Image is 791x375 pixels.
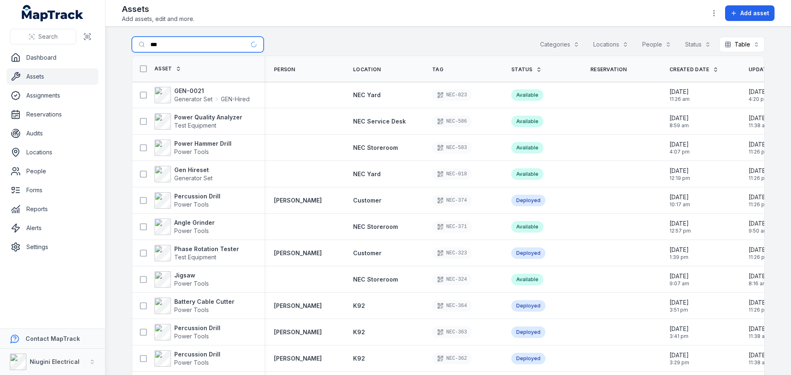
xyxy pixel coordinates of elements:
div: Deployed [511,195,545,206]
span: [DATE] [749,114,769,122]
a: Assets [7,68,98,85]
a: Percussion DrillPower Tools [154,324,220,340]
time: 8/4/2025, 8:16:45 AM [749,272,768,287]
a: Customer [353,196,381,205]
a: Assignments [7,87,98,104]
time: 4/14/2025, 9:07:12 AM [669,272,689,287]
div: NEC-323 [432,247,472,259]
a: NEC Yard [353,91,381,99]
strong: Phase Rotation Tester [174,245,239,253]
span: [DATE] [669,246,689,254]
div: NEC-363 [432,326,472,338]
time: 4/15/2025, 1:39:28 PM [669,246,689,261]
span: 11:26 pm [749,307,769,313]
span: Reservation [590,66,627,73]
a: Asset [154,65,181,72]
button: Add asset [725,5,775,21]
time: 5/13/2025, 12:57:39 PM [669,219,691,234]
span: Add asset [740,9,769,17]
time: 7/21/2025, 11:26:02 PM [749,193,769,208]
div: NEC-018 [432,168,472,180]
a: NEC Storeroom [353,223,398,231]
span: Power Tools [174,333,209,340]
a: Reports [7,201,98,217]
span: 12:57 pm [669,228,691,234]
a: JigsawPower Tools [154,271,209,288]
a: Percussion DrillPower Tools [154,192,220,209]
span: [DATE] [749,88,768,96]
a: Settings [7,239,98,255]
span: 11:26 pm [749,254,769,261]
span: 4:20 pm [749,96,768,102]
span: Person [274,66,295,73]
div: NEC-583 [432,142,472,154]
a: GEN-0021Generator SetGEN-Hired [154,87,250,103]
span: [DATE] [749,246,769,254]
span: 8:16 am [749,280,768,287]
span: NEC Storeroom [353,223,398,230]
span: 11:26 pm [749,201,769,208]
strong: Jigsaw [174,271,209,280]
span: [DATE] [669,219,691,228]
a: K92 [353,302,365,310]
div: NEC-362 [432,353,472,364]
span: Power Tools [174,306,209,313]
div: Available [511,89,543,101]
button: Locations [588,37,634,52]
strong: Niugini Electrical [30,358,80,365]
time: 3/6/2025, 3:51:57 PM [669,298,689,313]
span: 11:26 pm [749,149,769,155]
span: 3:41 pm [669,333,689,340]
time: 7/22/2025, 11:38:59 AM [749,325,769,340]
a: Power Quality AnalyzerTest Equipment [154,113,242,130]
a: Percussion DrillPower Tools [154,350,220,367]
a: K92 [353,328,365,336]
strong: Percussion Drill [174,192,220,200]
span: Add assets, edit and more. [122,15,194,23]
span: NEC Yard [353,91,381,98]
span: Customer [353,197,381,204]
a: NEC Storeroom [353,144,398,152]
button: People [637,37,676,52]
span: NEC Yard [353,170,381,177]
div: NEC-364 [432,300,472,312]
span: Generator Set [174,175,213,182]
a: Locations [7,144,98,161]
span: [DATE] [669,325,689,333]
time: 7/21/2025, 11:26:02 PM [749,298,769,313]
div: NEC-023 [432,89,472,101]
strong: Angle Grinder [174,219,215,227]
a: MapTrack [22,5,84,21]
time: 3/6/2025, 3:41:11 PM [669,325,689,340]
span: [DATE] [669,272,689,280]
strong: Percussion Drill [174,350,220,359]
strong: Power Hammer Drill [174,140,232,148]
a: [PERSON_NAME] [274,328,322,336]
span: 11:38 am [749,333,769,340]
a: Dashboard [7,49,98,66]
span: Status [511,66,533,73]
span: [DATE] [669,167,690,175]
span: 11:38 am [749,122,769,129]
span: Power Tools [174,148,209,155]
span: [DATE] [749,298,769,307]
span: [DATE] [749,140,769,149]
span: 9:50 am [749,228,768,234]
span: [DATE] [749,351,769,359]
div: Deployed [511,353,545,364]
a: [PERSON_NAME] [274,302,322,310]
span: 8:59 am [669,122,689,129]
span: NEC Service Desk [353,118,406,125]
span: [DATE] [669,140,690,149]
div: Deployed [511,300,545,312]
span: Power Tools [174,359,209,366]
span: 10:17 am [669,201,690,208]
time: 7/21/2025, 11:26:02 PM [749,167,769,182]
a: Battery Cable CutterPower Tools [154,298,234,314]
span: 9:07 am [669,280,689,287]
span: K92 [353,355,365,362]
div: NEC-371 [432,221,472,233]
a: People [7,163,98,179]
